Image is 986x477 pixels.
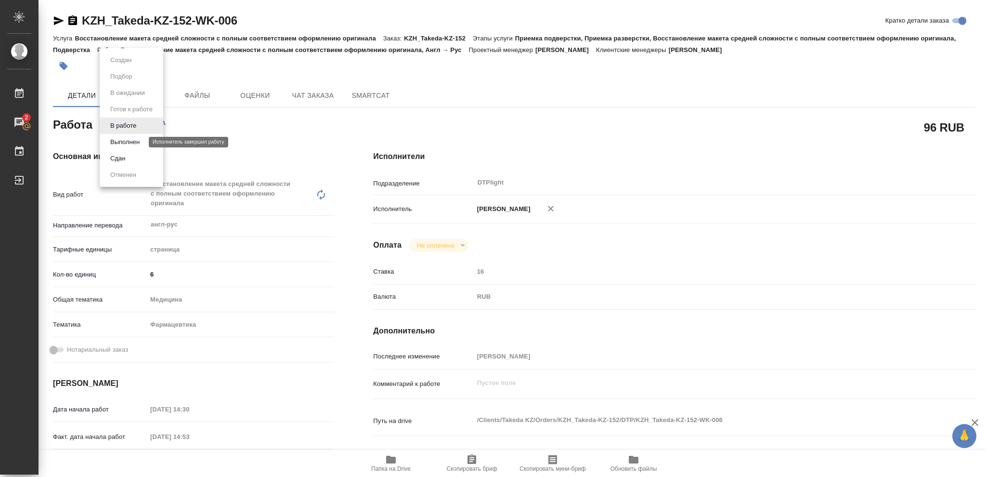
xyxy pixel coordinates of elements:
button: В работе [107,120,139,131]
button: Сдан [107,153,128,164]
button: Выполнен [107,137,143,147]
button: Готов к работе [107,104,156,115]
button: В ожидании [107,88,148,98]
button: Создан [107,55,134,66]
button: Подбор [107,71,135,82]
button: Отменен [107,170,139,180]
